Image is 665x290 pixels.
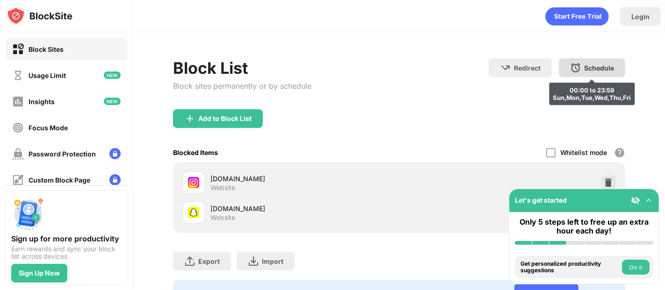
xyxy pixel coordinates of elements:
[173,58,311,78] div: Block List
[188,177,199,188] img: favicons
[210,174,399,184] div: [DOMAIN_NAME]
[210,184,235,192] div: Website
[210,213,235,222] div: Website
[515,196,567,204] div: Let's get started
[210,204,399,213] div: [DOMAIN_NAME]
[622,260,650,275] button: Do it
[560,149,607,156] div: Whitelist mode
[173,81,311,91] div: Block sites permanently or by schedule
[553,86,631,94] div: 00:00 to 23:59
[553,94,631,101] div: Sun,Mon,Tue,Wed,Thu,Fri
[12,122,24,134] img: focus-off.svg
[262,257,283,265] div: Import
[631,13,650,21] div: Login
[109,174,121,185] img: lock-menu.svg
[584,64,614,72] div: Schedule
[188,207,199,218] img: favicons
[29,124,68,132] div: Focus Mode
[109,148,121,159] img: lock-menu.svg
[12,96,24,107] img: insights-off.svg
[29,71,66,79] div: Usage Limit
[515,218,653,235] div: Only 5 steps left to free up an extra hour each day!
[11,197,45,230] img: push-signup.svg
[514,64,541,72] div: Redirect
[12,174,24,186] img: customize-block-page-off.svg
[29,176,90,184] div: Custom Block Page
[104,98,121,105] img: new-icon.svg
[12,148,24,160] img: password-protection-off.svg
[631,196,640,205] img: eye-not-visible.svg
[12,43,24,55] img: block-on.svg
[104,71,121,79] img: new-icon.svg
[29,45,64,53] div: Block Sites
[7,7,72,25] img: logo-blocksite.svg
[520,261,620,274] div: Get personalized productivity suggestions
[644,196,653,205] img: omni-setup-toggle.svg
[19,269,60,277] div: Sign Up Now
[11,234,122,243] div: Sign up for more productivity
[11,245,122,260] div: Earn rewards and sync your block list across devices
[198,257,220,265] div: Export
[29,150,96,158] div: Password Protection
[173,149,218,156] div: Blocked Items
[545,7,609,26] div: animation
[29,98,55,106] div: Insights
[198,115,252,122] div: Add to Block List
[12,70,24,81] img: time-usage-off.svg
